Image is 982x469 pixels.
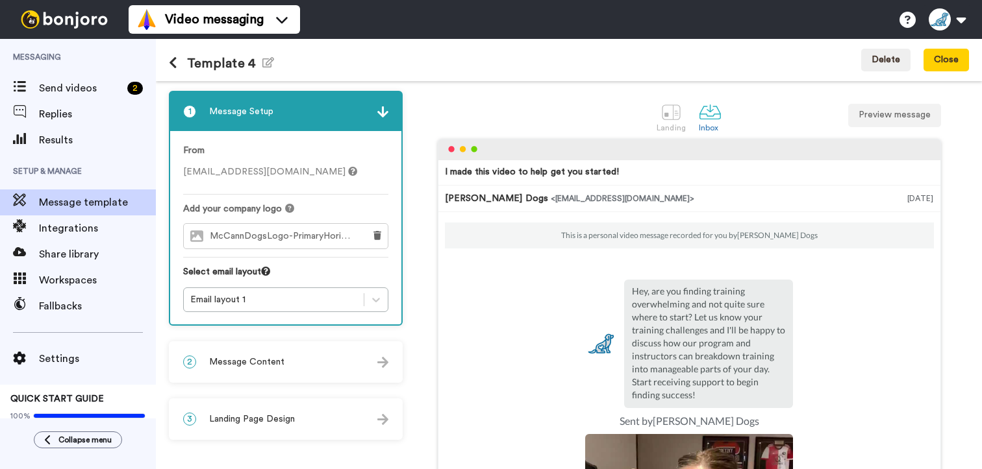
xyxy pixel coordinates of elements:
[39,247,156,262] span: Share library
[183,144,205,158] label: From
[445,192,907,205] div: [PERSON_NAME] Dogs
[127,82,143,95] div: 2
[585,408,793,434] td: Sent by [PERSON_NAME] Dogs
[861,49,911,72] button: Delete
[39,195,156,210] span: Message template
[650,94,692,139] a: Landing
[39,80,122,96] span: Send videos
[377,357,388,368] img: arrow.svg
[183,265,388,287] div: Select email layout
[183,167,357,176] span: [EMAIL_ADDRESS][DOMAIN_NAME]
[848,104,941,127] button: Preview message
[692,94,728,139] a: Inbox
[39,351,156,367] span: Settings
[16,10,113,29] img: bj-logo-header-white.svg
[699,123,722,132] div: Inbox
[169,341,403,383] div: 2Message Content
[924,49,969,72] button: Close
[561,230,818,241] p: This is a personal video message recorded for you by [PERSON_NAME] Dogs
[39,221,156,236] span: Integrations
[34,431,122,448] button: Collapse menu
[39,298,156,314] span: Fallbacks
[183,202,282,215] span: Add your company logo
[183,105,196,118] span: 1
[209,413,295,426] span: Landing Page Design
[183,355,196,368] span: 2
[907,192,934,205] div: [DATE]
[377,414,388,425] img: arrow.svg
[190,293,357,306] div: Email layout 1
[39,106,156,122] span: Replies
[169,56,274,71] h1: Template 4
[209,105,273,118] span: Message Setup
[136,9,157,30] img: vm-color.svg
[377,106,388,117] img: arrow.svg
[183,413,196,426] span: 3
[39,272,156,288] span: Workspaces
[585,328,618,360] img: 67ee44f4-e31c-4fea-bd08-8152384d68b7-1715273885.jpg
[632,285,785,402] p: Hey , are you finding training overwhelming and not quite sure where to start? Let us know your t...
[445,165,619,178] div: I made this video to help get you started!
[657,123,686,132] div: Landing
[10,411,31,421] span: 100%
[169,398,403,440] div: 3Landing Page Design
[210,231,357,242] span: McCannDogsLogo-PrimaryHorizontal-RGB-Registered.png
[10,394,104,403] span: QUICK START GUIDE
[209,355,284,368] span: Message Content
[165,10,264,29] span: Video messaging
[58,435,112,445] span: Collapse menu
[39,132,156,148] span: Results
[551,195,694,202] span: <[EMAIL_ADDRESS][DOMAIN_NAME]>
